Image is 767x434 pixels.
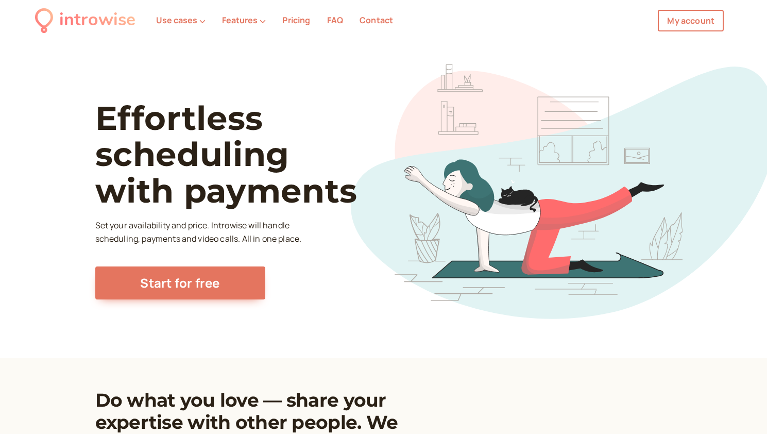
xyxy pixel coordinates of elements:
[59,6,135,35] div: introwise
[95,100,395,209] h1: Effortless scheduling with payments
[35,6,135,35] a: introwise
[658,10,724,31] a: My account
[95,266,265,299] a: Start for free
[222,15,266,25] button: Features
[95,219,304,246] p: Set your availability and price. Introwise will handle scheduling, payments and video calls. All ...
[282,14,310,26] a: Pricing
[360,14,393,26] a: Contact
[327,14,343,26] a: FAQ
[156,15,206,25] button: Use cases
